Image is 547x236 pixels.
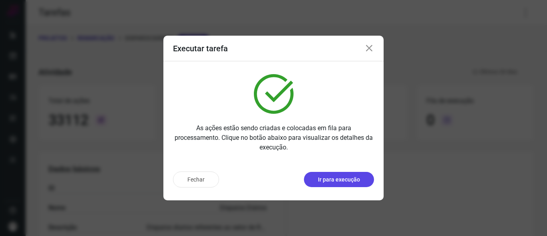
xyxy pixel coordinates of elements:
[173,123,374,152] p: As ações estão sendo criadas e colocadas em fila para processamento. Clique no botão abaixo para ...
[173,171,219,188] button: Fechar
[318,175,360,184] p: Ir para execução
[304,172,374,187] button: Ir para execução
[254,74,294,114] img: verified.svg
[173,44,228,53] h3: Executar tarefa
